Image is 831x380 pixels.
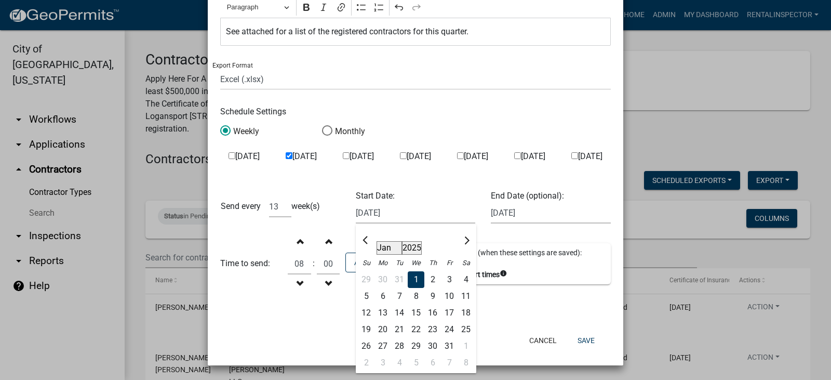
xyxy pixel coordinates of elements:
[408,355,424,371] div: Wednesday, February 5, 2025
[212,257,280,270] div: Time to send:
[286,152,317,161] label: [DATE]
[391,305,408,321] div: 14
[408,271,424,288] div: Wednesday, January 1, 2025
[220,107,611,116] h6: Schedule Settings
[391,271,408,288] div: 31
[424,288,441,305] div: Thursday, January 9, 2025
[483,190,619,224] div: End Date (optional):
[458,288,474,305] div: Saturday, January 11, 2025
[374,288,391,305] div: Monday, January 6, 2025
[400,152,431,161] label: [DATE]
[458,288,474,305] div: 11
[391,321,408,338] div: 21
[441,305,458,321] div: Friday, January 17, 2025
[408,338,424,355] div: 29
[229,152,260,161] label: [DATE]
[391,321,408,338] div: Tuesday, January 21, 2025
[441,271,458,288] div: 3
[227,1,281,14] span: Paragraph
[408,305,424,321] div: Wednesday, January 15, 2025
[458,255,474,271] div: Sa
[220,125,259,138] label: Weekly
[460,232,472,249] button: Next month
[343,152,350,159] input: [DATE]
[358,271,374,288] div: Sunday, December 29, 2024
[491,202,611,224] input: mm/dd/yyyy
[458,338,474,355] div: Saturday, February 1, 2025
[358,305,374,321] div: 12
[374,288,391,305] div: 6
[458,321,474,338] div: Saturday, January 25, 2025
[569,331,603,350] button: Save
[374,255,391,271] div: Mo
[408,305,424,321] div: 15
[458,321,474,338] div: 25
[317,253,340,274] input: Minutes
[408,338,424,355] div: Wednesday, January 29, 2025
[457,152,464,159] input: [DATE]
[391,338,408,355] div: Tuesday, January 28, 2025
[441,255,458,271] div: Fr
[424,338,441,355] div: 30
[391,255,408,271] div: Tu
[424,355,441,371] div: Thursday, February 6, 2025
[374,321,391,338] div: Monday, January 20, 2025
[358,338,374,355] div: 26
[391,288,408,305] div: 7
[457,152,488,161] label: [DATE]
[374,355,391,371] div: 3
[374,305,391,321] div: Monday, January 13, 2025
[391,288,408,305] div: Tuesday, January 7, 2025
[345,253,374,272] button: AM
[458,338,474,355] div: 1
[286,152,292,159] input: [DATE]
[441,288,458,305] div: Friday, January 10, 2025
[358,355,374,371] div: 2
[441,305,458,321] div: 17
[458,305,474,321] div: 18
[220,18,611,46] div: Editor editing area: main. Press Alt+0 for help.
[226,25,606,38] p: See attached for a list of the registered contractors for this quarter.
[424,321,441,338] div: Thursday, January 23, 2025
[408,321,424,338] div: 22
[441,355,458,371] div: Friday, February 7, 2025
[358,288,374,305] div: 5
[358,321,374,338] div: 19
[458,271,474,288] div: Saturday, January 4, 2025
[458,305,474,321] div: Saturday, January 18, 2025
[358,355,374,371] div: Sunday, February 2, 2025
[424,338,441,355] div: Thursday, January 30, 2025
[408,255,424,271] div: We
[360,232,372,249] button: Previous month
[441,355,458,371] div: 7
[500,270,507,277] i: info
[408,288,424,305] div: Wednesday, January 8, 2025
[424,305,441,321] div: 16
[441,338,458,355] div: Friday, January 31, 2025
[374,271,391,288] div: Monday, December 30, 2024
[391,338,408,355] div: 28
[423,243,611,284] div: Next Export On (when these settings are saved):
[358,271,374,288] div: 29
[441,288,458,305] div: 10
[322,125,365,138] label: Monthly
[356,202,476,224] input: mm/dd/yyyy
[424,355,441,371] div: 6
[358,288,374,305] div: Sunday, January 5, 2025
[343,152,374,161] label: [DATE]
[458,355,474,371] div: Saturday, February 8, 2025
[441,321,458,338] div: Friday, January 24, 2025
[441,338,458,355] div: 31
[424,305,441,321] div: Thursday, January 16, 2025
[408,355,424,371] div: 5
[374,305,391,321] div: 13
[391,355,408,371] div: Tuesday, February 4, 2025
[374,321,391,338] div: 20
[402,241,422,255] select: Select year
[424,271,441,288] div: 2
[374,355,391,371] div: Monday, February 3, 2025
[358,255,374,271] div: Su
[441,271,458,288] div: Friday, January 3, 2025
[408,271,424,288] div: 1
[212,200,269,213] div: Send every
